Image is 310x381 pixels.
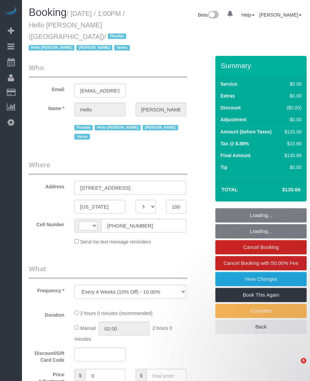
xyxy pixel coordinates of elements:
label: Tax @ 8.88% [220,140,249,147]
input: Zip Code [166,200,186,214]
div: ($0.00) [282,104,302,111]
span: Hello [PERSON_NAME] [95,125,140,130]
img: New interface [208,11,219,20]
a: [PERSON_NAME] [259,12,302,18]
label: Amount (before Taxes) [220,128,271,135]
label: Frequency * [24,285,69,294]
div: $10.66 [282,140,302,147]
label: Adjustment [220,116,246,123]
span: Flexible [74,125,93,130]
div: $0.00 [282,92,302,99]
strong: Total [221,187,238,192]
label: Cell Number [24,219,69,228]
a: Beta [198,12,219,18]
label: Duration [24,309,69,318]
label: Extras [220,92,235,99]
span: Hello [PERSON_NAME] [29,45,74,50]
label: Email [24,84,69,93]
span: Cancel Booking with 50.00% Fee [224,260,299,266]
label: Service [220,81,237,87]
h3: Summary [221,62,303,69]
span: Booking [29,6,67,18]
span: 2 hours 0 minutes (recommended) [80,311,152,316]
input: Last Name [136,103,186,117]
span: 2 hours 0 minutes [74,325,172,342]
span: Varies [114,45,130,50]
input: City [74,200,125,214]
span: [PERSON_NAME] [143,125,178,130]
a: Cancel Booking with 50.00% Fee [215,256,307,270]
a: Cancel Booking [215,240,307,254]
input: Cell Number [101,219,186,233]
label: Name * [24,103,69,112]
legend: Where [29,160,187,175]
h4: $130.66 [262,187,301,193]
legend: What [29,264,187,279]
input: First Name [74,103,125,117]
span: [PERSON_NAME] [76,45,112,50]
span: 6 [301,358,306,363]
img: Automaid Logo [4,7,18,16]
label: Discount/Gift Card Code [24,347,69,363]
label: Discount [220,104,241,111]
a: Book This Again [215,288,307,302]
label: Tip [220,164,228,171]
label: Final Amount [220,152,251,159]
span: Manual [80,325,96,331]
div: $0.00 [282,164,302,171]
div: $120.00 [282,128,302,135]
span: Varies [74,134,90,139]
label: Address [24,181,69,190]
a: Help [241,12,255,18]
div: $130.66 [282,152,302,159]
span: Flexible [108,34,126,39]
input: Email [74,84,125,98]
legend: Who [29,63,187,78]
div: $0.00 [282,116,302,123]
iframe: Intercom live chat [287,358,303,374]
a: View Changes [215,272,307,286]
div: $0.00 [282,81,302,87]
span: Send me text message reminders [80,239,151,245]
small: / [DATE] / 1:00PM / Hello [PERSON_NAME] ([GEOGRAPHIC_DATA]) [29,10,132,52]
